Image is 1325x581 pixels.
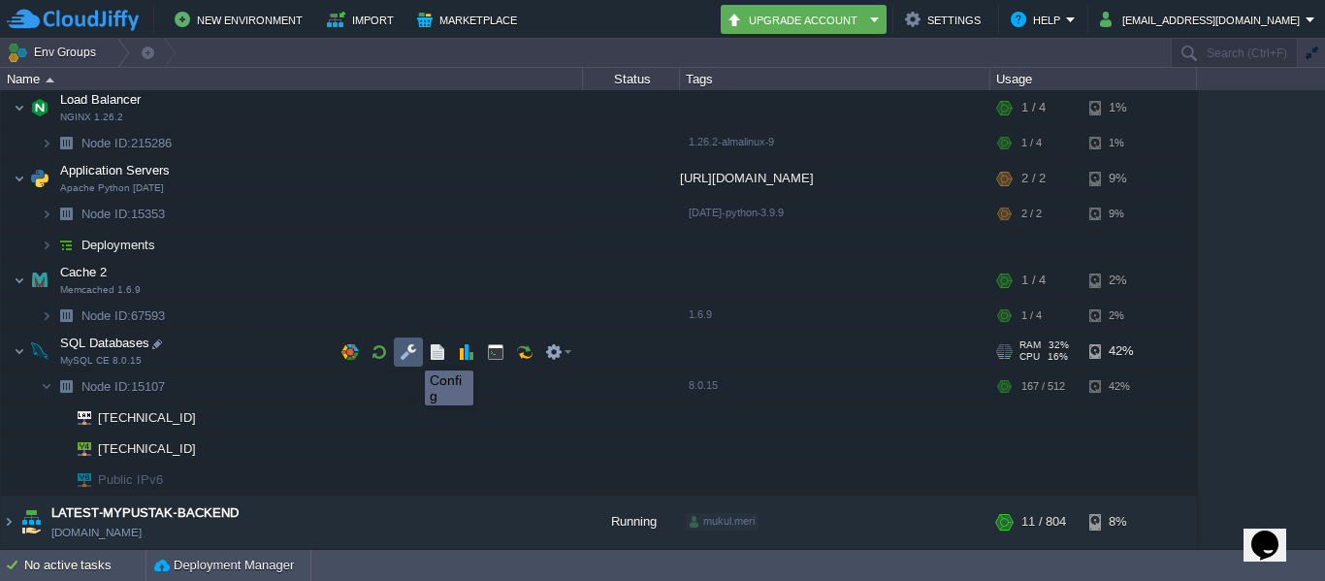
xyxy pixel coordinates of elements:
[52,200,80,230] img: AMDAwAAAACH5BAEAAAAALAAAAAABAAEAAAICRAEAOw==
[52,435,64,465] img: AMDAwAAAACH5BAEAAAAALAAAAAABAAEAAAICRAEAOw==
[96,403,199,434] span: [TECHNICAL_ID]
[80,379,168,396] span: 15107
[689,137,774,148] span: 1.26.2-almalinux-9
[41,231,52,261] img: AMDAwAAAACH5BAEAAAAALAAAAAABAAEAAAICRAEAOw==
[905,8,986,31] button: Settings
[584,68,679,90] div: Status
[52,302,80,332] img: AMDAwAAAACH5BAEAAAAALAAAAAABAAEAAAICRAEAOw==
[24,550,145,581] div: No active tasks
[60,356,142,368] span: MySQL CE 8.0.15
[60,113,123,124] span: NGINX 1.26.2
[52,403,64,434] img: AMDAwAAAACH5BAEAAAAALAAAAAABAAEAAAICRAEAOw==
[52,129,80,159] img: AMDAwAAAACH5BAEAAAAALAAAAAABAAEAAAICRAEAOw==
[51,504,239,524] a: LATEST-MYPUSTAK-BACKEND
[64,466,91,496] img: AMDAwAAAACH5BAEAAAAALAAAAAABAAEAAAICRAEAOw==
[1089,302,1152,332] div: 2%
[1089,129,1152,159] div: 1%
[46,78,54,82] img: AMDAwAAAACH5BAEAAAAALAAAAAABAAEAAAICRAEAOw==
[1021,302,1042,332] div: 1 / 4
[64,435,91,465] img: AMDAwAAAACH5BAEAAAAALAAAAAABAAEAAAICRAEAOw==
[1011,8,1066,31] button: Help
[58,93,144,108] a: Load BalancerNGINX 1.26.2
[64,403,91,434] img: AMDAwAAAACH5BAEAAAAALAAAAAABAAEAAAICRAEAOw==
[14,89,25,128] img: AMDAwAAAACH5BAEAAAAALAAAAAABAAEAAAICRAEAOw==
[80,207,168,223] a: Node ID:15353
[17,497,45,549] img: AMDAwAAAACH5BAEAAAAALAAAAAABAAEAAAICRAEAOw==
[41,129,52,159] img: AMDAwAAAACH5BAEAAAAALAAAAAABAAEAAAICRAEAOw==
[680,160,990,199] div: [URL][DOMAIN_NAME]
[686,514,759,532] div: mukul.meri
[1021,160,1046,199] div: 2 / 2
[430,372,469,403] div: Config
[689,380,718,392] span: 8.0.15
[1089,89,1152,128] div: 1%
[14,262,25,301] img: AMDAwAAAACH5BAEAAAAALAAAAAABAAEAAAICRAEAOw==
[1100,8,1306,31] button: [EMAIL_ADDRESS][DOMAIN_NAME]
[58,337,152,351] a: SQL DatabasesMySQL CE 8.0.15
[52,466,64,496] img: AMDAwAAAACH5BAEAAAAALAAAAAABAAEAAAICRAEAOw==
[81,137,131,151] span: Node ID:
[80,207,168,223] span: 15353
[1021,200,1042,230] div: 2 / 2
[41,372,52,403] img: AMDAwAAAACH5BAEAAAAALAAAAAABAAEAAAICRAEAOw==
[60,285,141,297] span: Memcached 1.6.9
[1021,129,1042,159] div: 1 / 4
[52,231,80,261] img: AMDAwAAAACH5BAEAAAAALAAAAAABAAEAAAICRAEAOw==
[80,136,175,152] span: 215286
[689,208,784,219] span: [DATE]-python-3.9.9
[96,411,199,426] a: [TECHNICAL_ID]
[96,435,199,465] span: [TECHNICAL_ID]
[1089,333,1152,371] div: 42%
[26,333,53,371] img: AMDAwAAAACH5BAEAAAAALAAAAAABAAEAAAICRAEAOw==
[58,336,152,352] span: SQL Databases
[80,379,168,396] a: Node ID:15107
[1089,497,1152,549] div: 8%
[1244,503,1306,562] iframe: chat widget
[7,8,139,32] img: CloudJiffy
[80,308,168,325] a: Node ID:67593
[81,208,131,222] span: Node ID:
[1021,262,1046,301] div: 1 / 4
[60,183,164,195] span: Apache Python [DATE]
[1089,200,1152,230] div: 9%
[583,497,680,549] div: Running
[417,8,523,31] button: Marketplace
[52,372,80,403] img: AMDAwAAAACH5BAEAAAAALAAAAAABAAEAAAICRAEAOw==
[1021,372,1065,403] div: 167 / 512
[1,497,16,549] img: AMDAwAAAACH5BAEAAAAALAAAAAABAAEAAAICRAEAOw==
[154,556,294,575] button: Deployment Manager
[81,380,131,395] span: Node ID:
[1048,352,1068,364] span: 16%
[1019,340,1041,352] span: RAM
[58,92,144,109] span: Load Balancer
[41,200,52,230] img: AMDAwAAAACH5BAEAAAAALAAAAAABAAEAAAICRAEAOw==
[14,333,25,371] img: AMDAwAAAACH5BAEAAAAALAAAAAABAAEAAAICRAEAOw==
[96,473,166,488] a: Public IPv6
[96,442,199,457] a: [TECHNICAL_ID]
[80,308,168,325] span: 67593
[26,160,53,199] img: AMDAwAAAACH5BAEAAAAALAAAAAABAAEAAAICRAEAOw==
[991,68,1196,90] div: Usage
[41,302,52,332] img: AMDAwAAAACH5BAEAAAAALAAAAAABAAEAAAICRAEAOw==
[96,466,166,496] span: Public IPv6
[51,524,142,543] a: [DOMAIN_NAME]
[1089,262,1152,301] div: 2%
[1089,160,1152,199] div: 9%
[1019,352,1040,364] span: CPU
[26,262,53,301] img: AMDAwAAAACH5BAEAAAAALAAAAAABAAEAAAICRAEAOw==
[14,160,25,199] img: AMDAwAAAACH5BAEAAAAALAAAAAABAAEAAAICRAEAOw==
[58,164,173,178] a: Application ServersApache Python [DATE]
[80,136,175,152] a: Node ID:215286
[681,68,989,90] div: Tags
[2,68,582,90] div: Name
[58,163,173,179] span: Application Servers
[1049,340,1069,352] span: 32%
[81,309,131,324] span: Node ID:
[80,238,158,254] a: Deployments
[1021,89,1046,128] div: 1 / 4
[175,8,308,31] button: New Environment
[58,265,110,281] span: Cache 2
[26,89,53,128] img: AMDAwAAAACH5BAEAAAAALAAAAAABAAEAAAICRAEAOw==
